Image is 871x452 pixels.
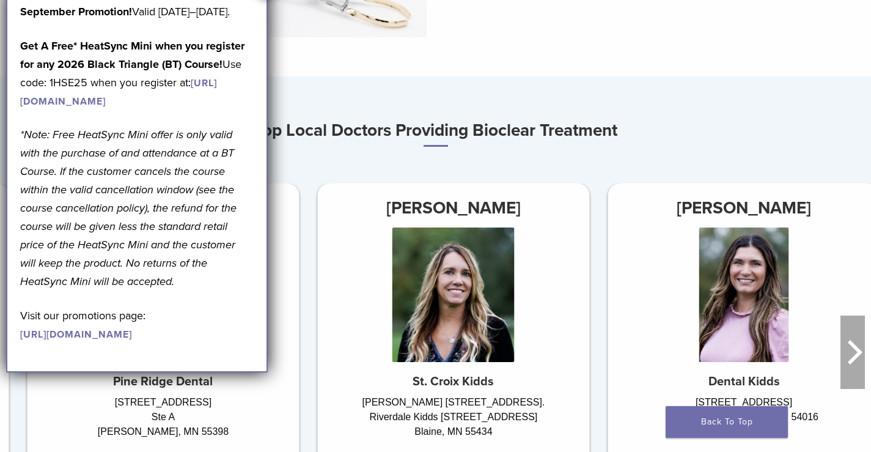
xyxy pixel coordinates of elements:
em: *Note: Free HeatSync Mini offer is only valid with the purchase of and attendance at a BT Course.... [20,128,237,288]
div: [PERSON_NAME] [STREET_ADDRESS]. Riverdale Kidds [STREET_ADDRESS] Blaine, MN 55434 [317,395,589,450]
strong: St. Croix Kidds [413,374,494,389]
button: Next [840,316,865,389]
a: [URL][DOMAIN_NAME] [20,328,132,341]
img: Dr. Megan Kinder [699,228,789,362]
a: Back To Top [666,406,788,438]
h3: [PERSON_NAME] [27,193,299,223]
img: Dr. Darcy Rindelaub [392,228,515,362]
b: September Promotion! [20,5,132,18]
h3: [PERSON_NAME] [317,193,589,223]
p: Use code: 1HSE25 when you register at: [20,37,254,110]
p: Visit our promotions page: [20,306,254,343]
p: Valid [DATE]–[DATE]. [20,2,254,21]
strong: Get A Free* HeatSync Mini when you register for any 2026 Black Triangle (BT) Course! [20,39,244,71]
a: [URL][DOMAIN_NAME] [20,77,217,108]
div: [STREET_ADDRESS] Ste A [PERSON_NAME], MN 55398 [27,395,299,450]
strong: Dental Kidds [708,374,780,389]
strong: Pine Ridge Dental [113,374,213,389]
